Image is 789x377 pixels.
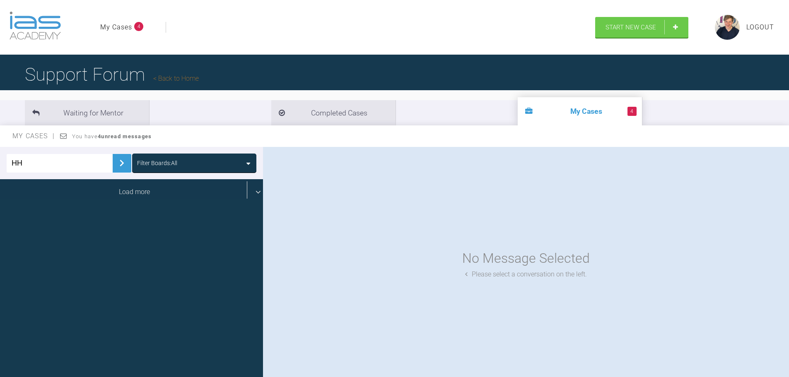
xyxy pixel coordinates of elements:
a: Logout [746,22,774,33]
strong: 4 unread messages [98,133,152,139]
span: 4 [627,107,637,116]
img: profile.png [715,15,740,40]
h1: Support Forum [25,60,199,89]
input: Enter Case ID or Title [7,154,113,173]
a: Back to Home [153,74,199,82]
li: Waiting for Mentor [25,100,149,125]
img: logo-light.3e3ef733.png [10,12,61,40]
div: No Message Selected [462,248,590,269]
span: 4 [134,22,143,31]
img: chevronRight.28bd32b0.svg [115,156,128,170]
li: My Cases [518,97,642,125]
div: Filter Boards: All [137,158,177,168]
a: My Cases [100,22,132,33]
span: Start New Case [606,24,656,31]
div: Please select a conversation on the left. [465,269,587,280]
a: Start New Case [595,17,688,38]
span: My Cases [12,132,55,140]
li: Completed Cases [271,100,396,125]
span: You have [72,133,152,139]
